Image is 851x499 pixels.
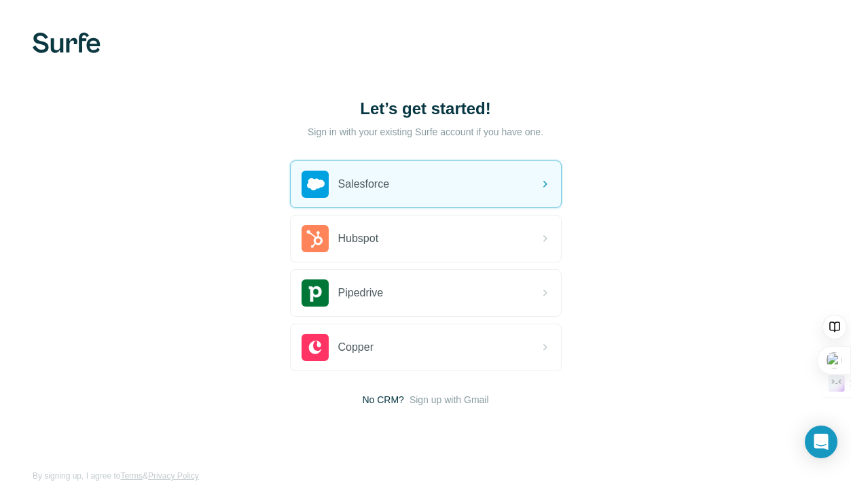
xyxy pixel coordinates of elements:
img: salesforce's logo [302,171,329,198]
img: copper's logo [302,334,329,361]
img: Surfe's logo [33,33,101,53]
a: Privacy Policy [148,471,199,481]
span: No CRM? [362,393,403,407]
a: Terms [120,471,143,481]
img: pipedrive's logo [302,279,329,307]
h1: Let’s get started! [290,98,562,120]
button: Sign up with Gmail [410,393,489,407]
p: Sign in with your existing Surfe account if you have one. [308,125,543,139]
span: By signing up, I agree to & [33,470,199,482]
img: hubspot's logo [302,225,329,252]
span: Copper [338,339,374,356]
span: Pipedrive [338,285,384,301]
span: Hubspot [338,230,379,247]
span: Salesforce [338,176,390,192]
div: Open Intercom Messenger [805,426,837,458]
